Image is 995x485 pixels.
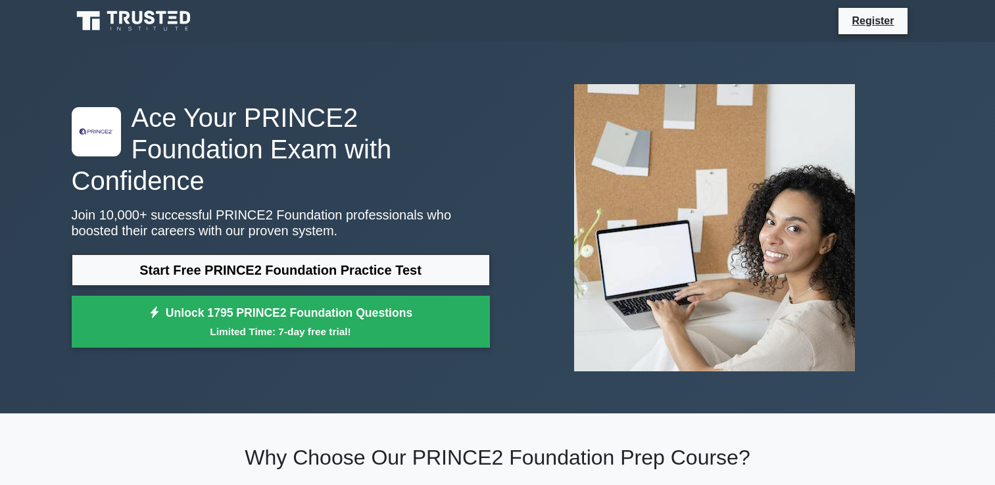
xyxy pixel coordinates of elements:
a: Register [844,12,902,29]
h1: Ace Your PRINCE2 Foundation Exam with Confidence [72,102,490,196]
small: Limited Time: 7-day free trial! [88,324,473,339]
h2: Why Choose Our PRINCE2 Foundation Prep Course? [72,445,924,470]
a: Start Free PRINCE2 Foundation Practice Test [72,254,490,286]
p: Join 10,000+ successful PRINCE2 Foundation professionals who boosted their careers with our prove... [72,207,490,239]
a: Unlock 1795 PRINCE2 Foundation QuestionsLimited Time: 7-day free trial! [72,296,490,348]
